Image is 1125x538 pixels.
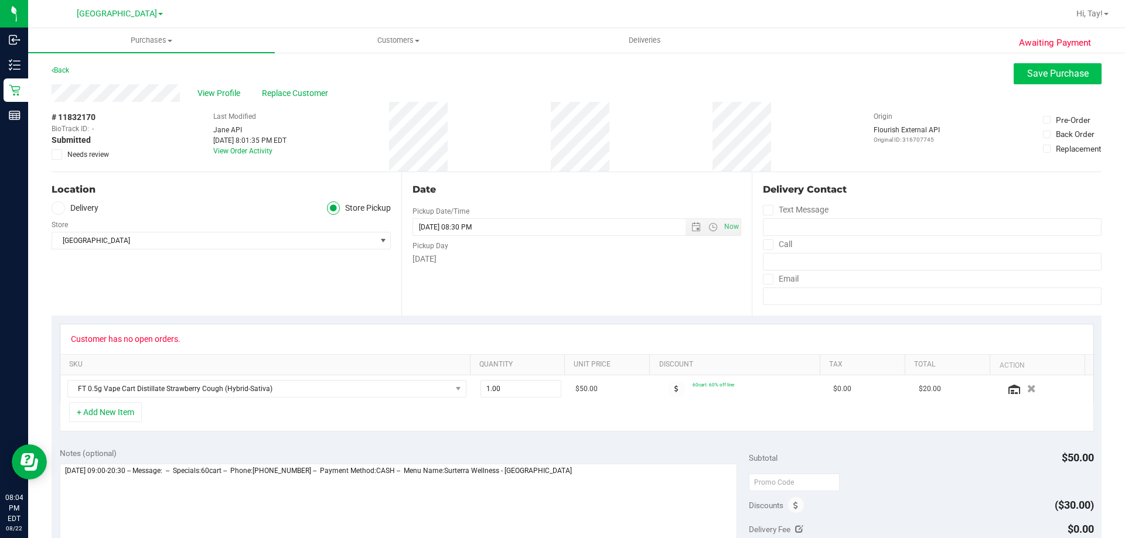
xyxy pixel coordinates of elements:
[1076,9,1103,18] span: Hi, Tay!
[69,360,466,369] a: SKU
[9,34,21,46] inline-svg: Inbound
[60,448,117,458] span: Notes (optional)
[67,380,466,397] span: NO DATA FOUND
[52,134,91,146] span: Submitted
[262,87,332,100] span: Replace Customer
[481,381,561,397] input: 1.00
[28,35,275,46] span: Purchases
[1062,451,1094,464] span: $50.00
[213,147,272,155] a: View Order Activity
[749,495,783,516] span: Discounts
[763,183,1102,197] div: Delivery Contact
[52,232,376,249] span: [GEOGRAPHIC_DATA]
[92,124,94,134] span: -
[763,218,1102,236] input: Format: (999) 999-9999
[749,525,790,534] span: Delivery Fee
[829,360,901,369] a: Tax
[9,59,21,71] inline-svg: Inventory
[412,253,741,265] div: [DATE]
[213,111,256,122] label: Last Modified
[52,66,69,74] a: Back
[197,87,244,100] span: View Profile
[67,149,109,160] span: Needs review
[327,201,391,215] label: Store Pickup
[275,35,521,46] span: Customers
[521,28,768,53] a: Deliveries
[763,270,799,287] label: Email
[1014,63,1102,84] button: Save Purchase
[703,222,722,232] span: Open the time view
[1056,128,1095,140] div: Back Order
[412,241,448,251] label: Pickup Day
[686,222,705,232] span: Open the date view
[1055,499,1094,511] span: ($30.00)
[5,492,23,524] p: 08:04 PM EDT
[1027,68,1089,79] span: Save Purchase
[52,201,98,215] label: Delivery
[575,383,598,395] span: $50.00
[479,360,560,369] a: Quantity
[28,28,275,53] a: Purchases
[721,218,741,235] span: Set Current date
[412,183,741,197] div: Date
[763,236,792,253] label: Call
[52,183,391,197] div: Location
[914,360,986,369] a: Total
[659,360,816,369] a: Discount
[71,334,180,344] div: Customer has no open orders.
[763,201,829,218] label: Text Message
[9,84,21,96] inline-svg: Retail
[613,35,677,46] span: Deliveries
[5,524,23,533] p: 08/22
[1056,143,1101,155] div: Replacement
[874,111,892,122] label: Origin
[874,125,940,144] div: Flourish External API
[763,253,1102,270] input: Format: (999) 999-9999
[52,124,89,134] span: BioTrack ID:
[874,135,940,144] p: Original ID: 316707745
[833,383,851,395] span: $0.00
[213,125,287,135] div: Jane API
[749,474,840,491] input: Promo Code
[574,360,645,369] a: Unit Price
[795,525,803,533] i: Edit Delivery Fee
[376,232,390,249] span: select
[1068,523,1094,535] span: $0.00
[919,383,941,395] span: $20.00
[9,109,21,121] inline-svg: Reports
[749,453,778,462] span: Subtotal
[1019,36,1091,50] span: Awaiting Payment
[12,444,47,479] iframe: Resource center
[68,381,451,397] span: FT 0.5g Vape Cart Distillate Strawberry Cough (Hybrid-Sativa)
[52,111,96,124] span: # 11832170
[1056,114,1090,126] div: Pre-Order
[412,206,469,217] label: Pickup Date/Time
[693,382,734,388] span: 60cart: 60% off line
[77,9,157,19] span: [GEOGRAPHIC_DATA]
[52,220,68,230] label: Store
[990,355,1084,376] th: Action
[69,402,142,422] button: + Add New Item
[213,135,287,146] div: [DATE] 8:01:35 PM EDT
[275,28,521,53] a: Customers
